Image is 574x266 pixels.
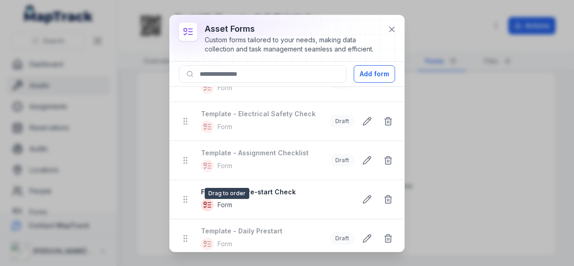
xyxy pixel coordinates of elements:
button: Add form [354,65,395,83]
strong: Template - Daily Prestart [201,226,321,236]
span: Drag to order [205,188,249,199]
span: Form [218,122,232,131]
strong: Template - Assignment Checklist [201,148,321,158]
div: Draft [330,232,355,245]
h3: asset forms [205,23,380,35]
span: Form [218,200,232,209]
span: Form [218,239,232,249]
div: Draft [330,154,355,167]
strong: Forklift Daily Pre-start Check [201,187,349,197]
strong: Template - Electrical Safety Check [201,109,321,119]
div: Custom forms tailored to your needs, making data collection and task management seamless and effi... [205,35,380,54]
span: Form [218,83,232,92]
div: Draft [330,115,355,128]
span: Form [218,161,232,170]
